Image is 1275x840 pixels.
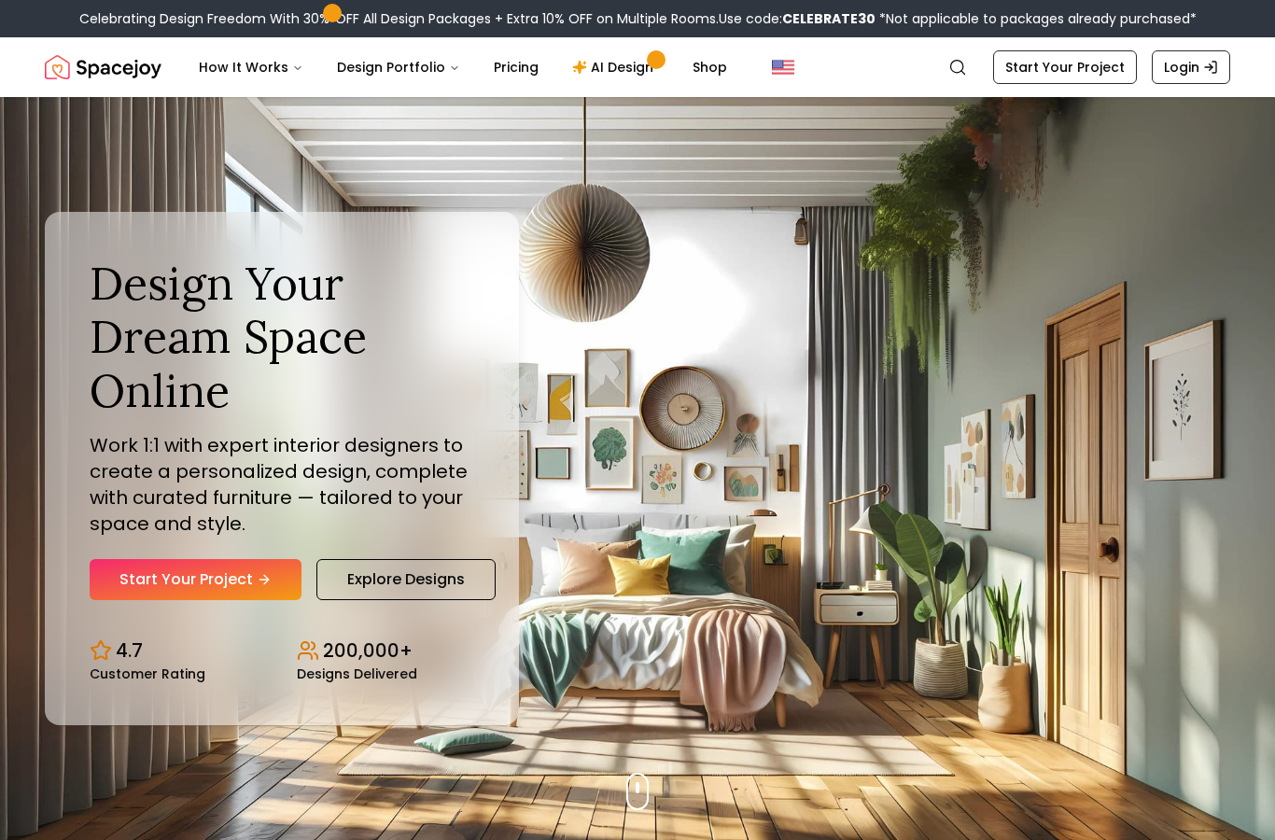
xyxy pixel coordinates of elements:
a: Login [1152,50,1230,84]
a: Explore Designs [316,559,496,600]
span: *Not applicable to packages already purchased* [876,9,1197,28]
p: Work 1:1 with expert interior designers to create a personalized design, complete with curated fu... [90,432,474,537]
img: Spacejoy Logo [45,49,161,86]
img: United States [772,56,794,78]
span: Use code: [719,9,876,28]
a: Shop [678,49,742,86]
small: Designs Delivered [297,667,417,680]
p: 4.7 [116,637,143,664]
h1: Design Your Dream Space Online [90,257,474,418]
b: CELEBRATE30 [782,9,876,28]
a: Spacejoy [45,49,161,86]
button: Design Portfolio [322,49,475,86]
a: AI Design [557,49,674,86]
a: Start Your Project [90,559,301,600]
div: Design stats [90,623,474,680]
a: Start Your Project [993,50,1137,84]
div: Celebrating Design Freedom With 30% OFF All Design Packages + Extra 10% OFF on Multiple Rooms. [79,9,1197,28]
a: Pricing [479,49,553,86]
button: How It Works [184,49,318,86]
small: Customer Rating [90,667,205,680]
p: 200,000+ [323,637,413,664]
nav: Main [184,49,742,86]
nav: Global [45,37,1230,97]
